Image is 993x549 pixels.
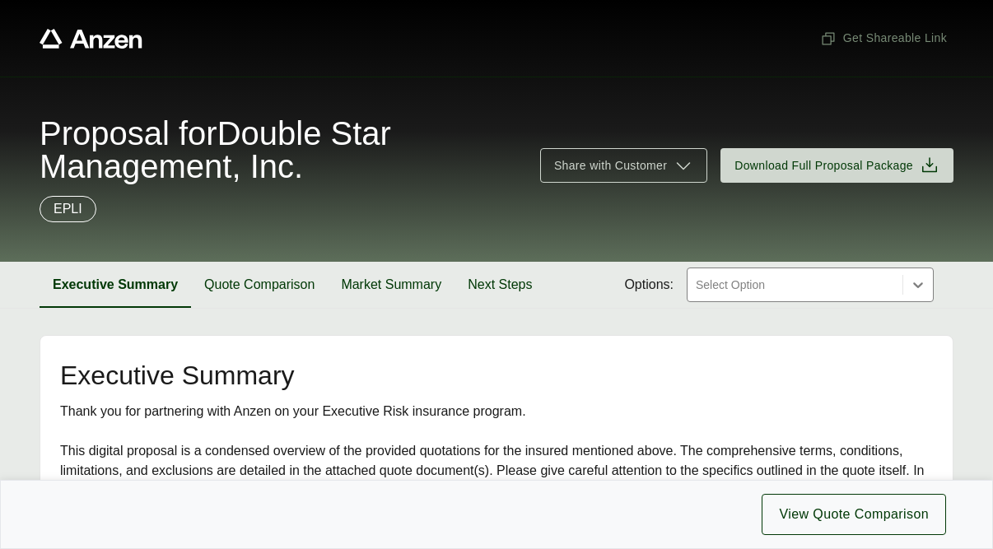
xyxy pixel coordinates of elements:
[191,262,328,308] button: Quote Comparison
[60,362,933,388] h2: Executive Summary
[762,494,946,535] button: View Quote Comparison
[814,23,953,54] button: Get Shareable Link
[54,199,82,219] p: EPLI
[624,275,674,295] span: Options:
[40,117,520,183] span: Proposal for Double Star Management, Inc.
[734,157,913,174] span: Download Full Proposal Package
[60,402,933,500] div: Thank you for partnering with Anzen on your Executive Risk insurance program. This digital propos...
[540,148,707,183] button: Share with Customer
[820,30,947,47] span: Get Shareable Link
[328,262,455,308] button: Market Summary
[455,262,545,308] button: Next Steps
[40,262,191,308] button: Executive Summary
[40,29,142,49] a: Anzen website
[779,505,929,524] span: View Quote Comparison
[554,157,667,174] span: Share with Customer
[720,148,953,183] button: Download Full Proposal Package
